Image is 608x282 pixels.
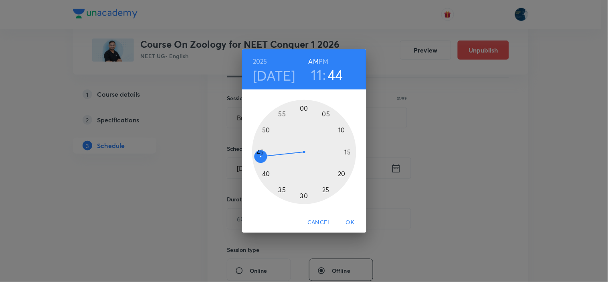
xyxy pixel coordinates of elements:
[304,215,334,230] button: Cancel
[328,66,343,83] button: 44
[253,67,295,84] button: [DATE]
[311,66,322,83] button: 11
[309,56,319,67] button: AM
[323,66,326,83] h3: :
[337,215,363,230] button: OK
[253,56,267,67] button: 2025
[341,217,360,227] span: OK
[319,56,328,67] button: PM
[307,217,331,227] span: Cancel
